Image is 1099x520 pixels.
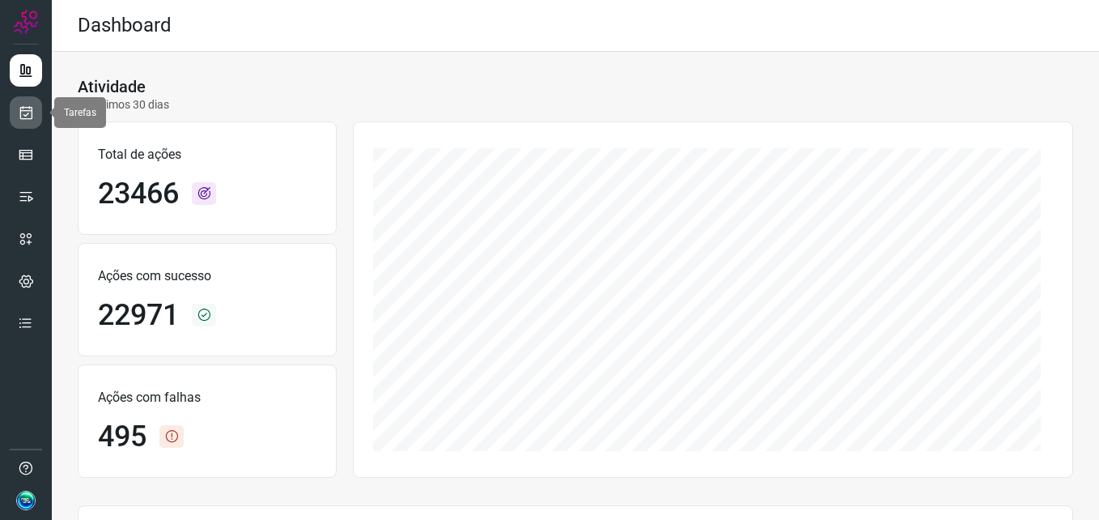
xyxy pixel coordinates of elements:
[98,145,316,164] p: Total de ações
[98,420,146,454] h1: 495
[16,491,36,510] img: 688dd65d34f4db4d93ce8256e11a8269.jpg
[78,77,146,96] h3: Atividade
[98,266,316,286] p: Ações com sucesso
[64,107,96,118] span: Tarefas
[14,10,38,34] img: Logo
[98,388,316,407] p: Ações com falhas
[78,96,169,113] p: Últimos 30 dias
[98,298,179,333] h1: 22971
[98,177,179,211] h1: 23466
[78,14,172,37] h2: Dashboard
